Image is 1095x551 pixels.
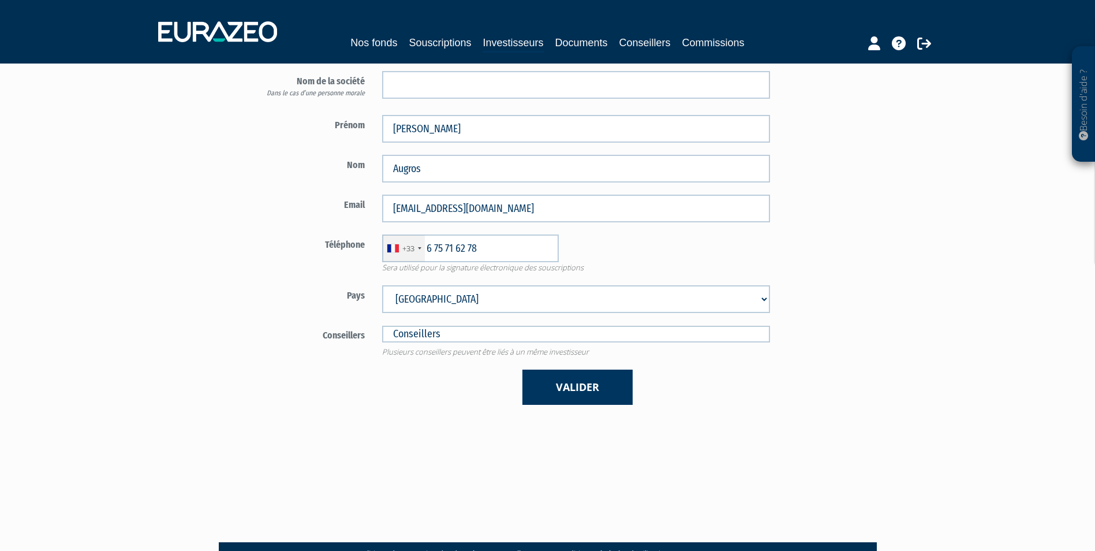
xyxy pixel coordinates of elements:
div: +33 [402,243,414,254]
input: 6 12 34 56 78 [382,234,559,262]
a: Investisseurs [483,35,543,53]
a: Commissions [682,35,745,51]
label: Nom de la société [239,71,374,98]
button: Valider [522,370,633,405]
p: Besoin d'aide ? [1077,53,1090,157]
label: Téléphone [239,234,374,252]
label: Pays [239,285,374,303]
a: Nos fonds [350,35,397,51]
span: Sera utilisé pour la signature électronique des souscriptions [373,262,779,273]
label: Email [239,195,374,212]
label: Nom [239,155,374,172]
label: Prénom [239,115,374,132]
div: France: +33 [383,235,425,262]
div: Dans le cas d’une personne morale [248,88,365,98]
a: Conseillers [619,35,671,51]
a: Souscriptions [409,35,471,51]
img: 1732889491-logotype_eurazeo_blanc_rvb.png [158,21,277,42]
a: Documents [555,35,608,51]
span: Plusieurs conseillers peuvent être liés à un même investisseur [373,347,779,358]
label: Conseillers [239,325,374,342]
